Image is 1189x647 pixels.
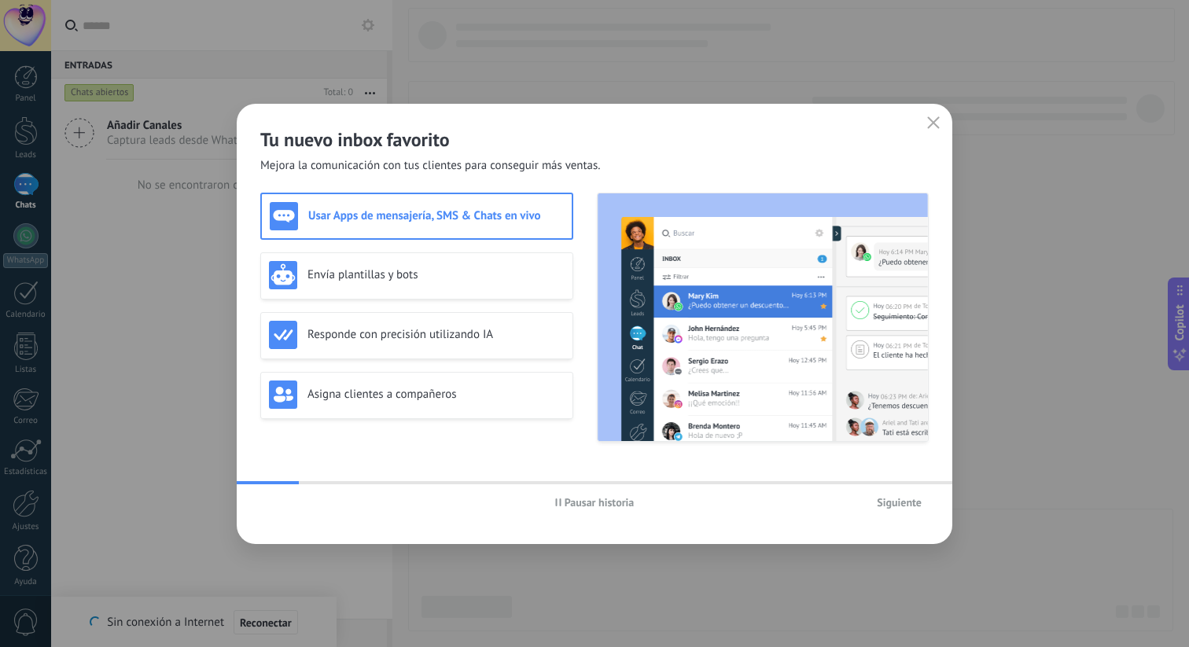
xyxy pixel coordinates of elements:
button: Siguiente [870,491,929,514]
h3: Envía plantillas y bots [307,267,565,282]
button: Pausar historia [548,491,642,514]
span: Siguiente [877,497,922,508]
h3: Responde con precisión utilizando IA [307,327,565,342]
span: Pausar historia [565,497,635,508]
h3: Asigna clientes a compañeros [307,387,565,402]
span: Mejora la comunicación con tus clientes para conseguir más ventas. [260,158,601,174]
h2: Tu nuevo inbox favorito [260,127,929,152]
h3: Usar Apps de mensajería, SMS & Chats en vivo [308,208,564,223]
